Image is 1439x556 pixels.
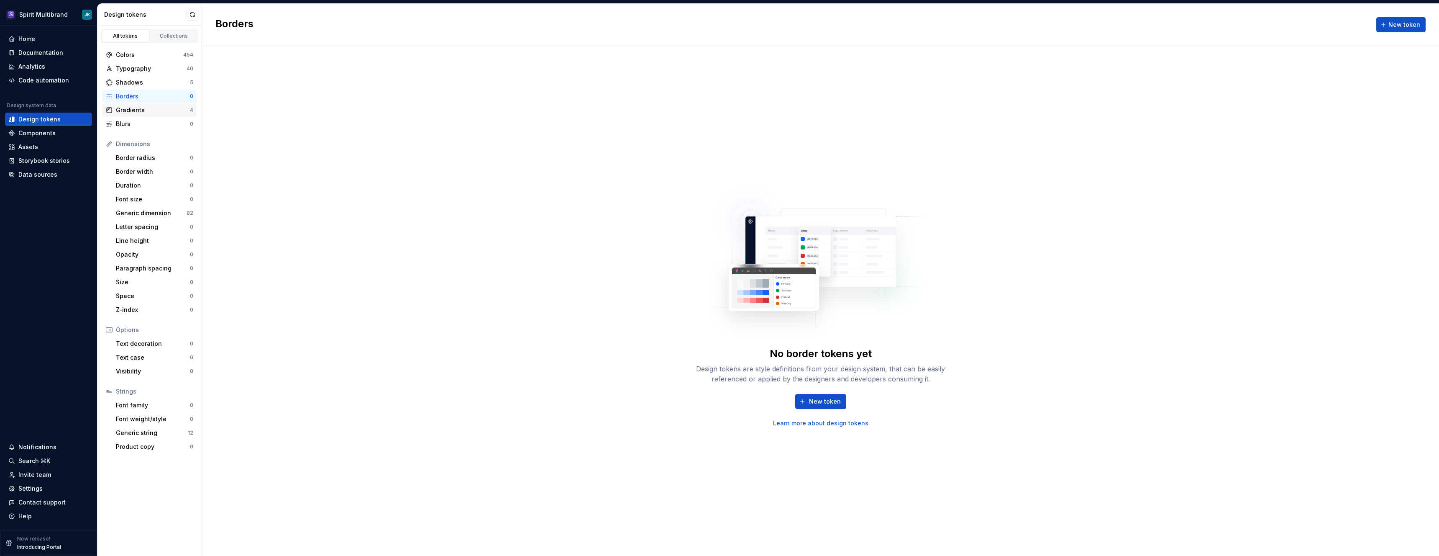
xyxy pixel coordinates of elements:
[116,264,190,273] div: Paragraph spacing
[18,76,69,85] div: Code automation
[183,51,193,58] div: 454
[102,103,197,117] a: Gradients4
[18,512,32,520] div: Help
[116,237,190,245] div: Line height
[102,62,197,75] a: Typography40
[18,157,70,165] div: Storybook stories
[190,237,193,244] div: 0
[116,429,188,437] div: Generic string
[116,292,190,300] div: Space
[18,35,35,43] div: Home
[17,535,50,542] p: New release!
[113,365,197,378] a: Visibility0
[113,412,197,426] a: Font weight/style0
[215,17,253,32] h2: Borders
[113,234,197,247] a: Line height0
[190,306,193,313] div: 0
[187,65,193,72] div: 40
[1376,17,1426,32] button: New token
[5,60,92,73] a: Analytics
[113,179,197,192] a: Duration0
[113,220,197,234] a: Letter spacing0
[116,353,190,362] div: Text case
[102,117,197,131] a: Blurs0
[18,62,45,71] div: Analytics
[102,48,197,62] a: Colors454
[5,440,92,454] button: Notifications
[190,121,193,127] div: 0
[5,482,92,495] a: Settings
[18,49,63,57] div: Documentation
[104,10,187,19] div: Design tokens
[116,326,193,334] div: Options
[116,367,190,376] div: Visibility
[116,250,190,259] div: Opacity
[116,195,190,203] div: Font size
[19,10,68,19] div: Spirit Multibrand
[113,151,197,165] a: Border radius0
[1388,21,1420,29] span: New token
[5,154,92,167] a: Storybook stories
[190,340,193,347] div: 0
[190,168,193,175] div: 0
[116,92,190,100] div: Borders
[116,181,190,190] div: Duration
[116,401,190,409] div: Font family
[190,368,193,375] div: 0
[5,496,92,509] button: Contact support
[113,248,197,261] a: Opacity0
[190,279,193,286] div: 0
[116,340,190,348] div: Text decoration
[116,120,190,128] div: Blurs
[113,303,197,317] a: Z-index0
[190,265,193,272] div: 0
[113,351,197,364] a: Text case0
[809,397,841,406] span: New token
[188,430,193,436] div: 12
[5,454,92,468] button: Search ⌘K
[5,74,92,87] a: Code automation
[190,79,193,86] div: 5
[190,443,193,450] div: 0
[18,443,56,451] div: Notifications
[113,262,197,275] a: Paragraph spacing0
[18,457,50,465] div: Search ⌘K
[18,170,57,179] div: Data sources
[190,107,193,113] div: 4
[116,209,187,217] div: Generic dimension
[795,394,846,409] button: New token
[2,5,95,23] button: Spirit MultibrandJK
[116,443,190,451] div: Product copy
[5,126,92,140] a: Components
[116,78,190,87] div: Shadows
[687,364,955,384] div: Design tokens are style definitions from your design system, that can be easily referenced or app...
[18,484,43,493] div: Settings
[105,33,146,39] div: All tokens
[5,510,92,523] button: Help
[102,76,197,89] a: Shadows5
[5,140,92,154] a: Assets
[190,196,193,203] div: 0
[116,387,193,396] div: Strings
[116,278,190,286] div: Size
[116,167,190,176] div: Border width
[113,440,197,453] a: Product copy0
[5,113,92,126] a: Design tokens
[190,251,193,258] div: 0
[190,402,193,409] div: 0
[113,275,197,289] a: Size0
[113,206,197,220] a: Generic dimension82
[18,129,56,137] div: Components
[5,32,92,46] a: Home
[190,93,193,100] div: 0
[116,306,190,314] div: Z-index
[84,11,90,18] div: JK
[5,468,92,481] a: Invite team
[18,471,51,479] div: Invite team
[18,143,38,151] div: Assets
[113,165,197,178] a: Border width0
[190,416,193,422] div: 0
[116,51,183,59] div: Colors
[113,289,197,303] a: Space0
[113,337,197,350] a: Text decoration0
